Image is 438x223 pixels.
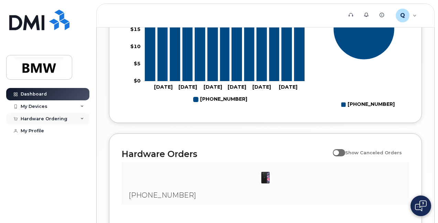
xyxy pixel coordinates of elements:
[228,84,247,90] tspan: [DATE]
[252,84,271,90] tspan: [DATE]
[122,149,329,159] h2: Hardware Orders
[178,84,197,90] tspan: [DATE]
[415,200,427,211] img: Open chat
[194,94,247,105] g: 864-605-8604
[154,84,173,90] tspan: [DATE]
[400,11,405,20] span: Q
[341,99,395,110] g: Legend
[333,146,338,152] input: Show Canceled Orders
[259,171,272,185] img: iPhone_11.jpg
[194,94,247,105] g: Legend
[204,84,222,90] tspan: [DATE]
[345,150,402,155] span: Show Canceled Orders
[130,43,141,49] tspan: $10
[129,191,196,199] span: [PHONE_NUMBER]
[134,78,141,84] tspan: $0
[391,9,421,22] div: QTB6202
[134,60,141,67] tspan: $5
[130,26,141,32] tspan: $15
[279,84,297,90] tspan: [DATE]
